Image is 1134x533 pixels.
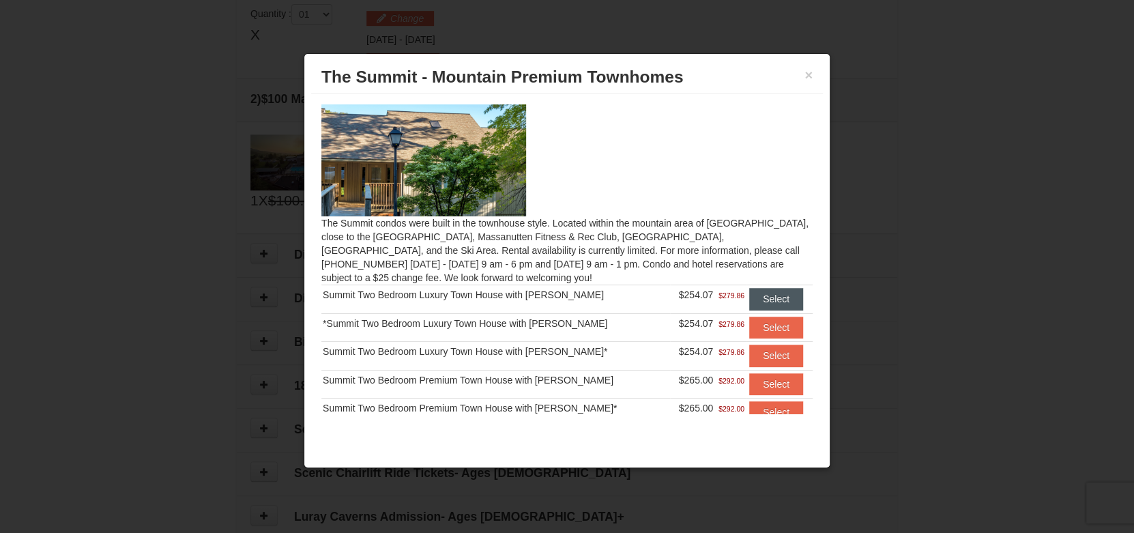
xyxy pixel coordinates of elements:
[679,346,714,357] span: $254.07
[804,68,813,82] button: ×
[311,94,823,414] div: The Summit condos were built in the townhouse style. Located within the mountain area of [GEOGRAP...
[749,401,803,423] button: Select
[321,68,683,86] span: The Summit - Mountain Premium Townhomes
[679,375,714,386] span: $265.00
[323,401,669,415] div: Summit Two Bedroom Premium Town House with [PERSON_NAME]*
[321,104,526,216] img: 19219034-1-0eee7e00.jpg
[749,288,803,310] button: Select
[718,374,744,388] span: $292.00
[323,317,669,330] div: *Summit Two Bedroom Luxury Town House with [PERSON_NAME]
[323,345,669,358] div: Summit Two Bedroom Luxury Town House with [PERSON_NAME]*
[749,345,803,366] button: Select
[679,403,714,414] span: $265.00
[323,288,669,302] div: Summit Two Bedroom Luxury Town House with [PERSON_NAME]
[749,317,803,338] button: Select
[679,289,714,300] span: $254.07
[679,318,714,329] span: $254.07
[323,373,669,387] div: Summit Two Bedroom Premium Town House with [PERSON_NAME]
[749,373,803,395] button: Select
[718,317,744,331] span: $279.86
[718,402,744,416] span: $292.00
[718,289,744,302] span: $279.86
[718,345,744,359] span: $279.86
